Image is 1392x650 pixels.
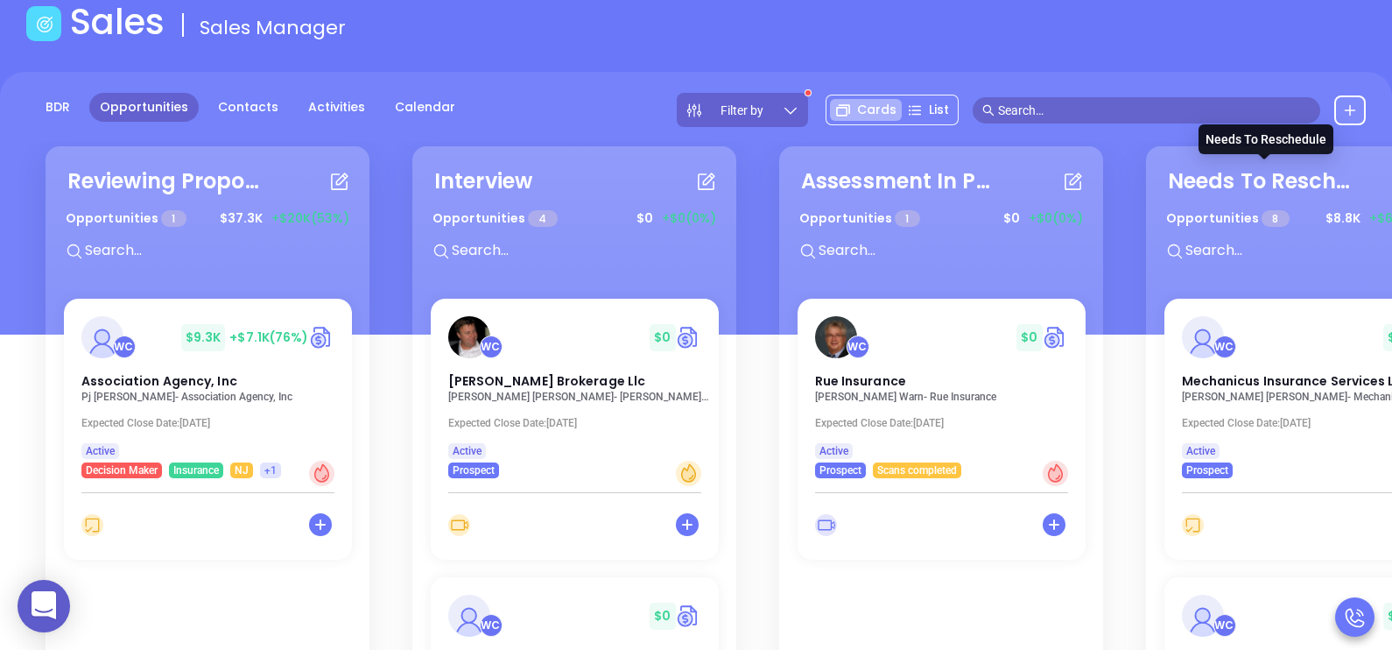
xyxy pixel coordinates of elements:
[1213,614,1236,637] div: Walter Contreras
[81,417,344,429] p: Expected Close Date: [DATE]
[801,166,994,197] div: Assessment In Progress
[83,239,346,262] input: Search...
[1186,461,1228,480] span: Prospect
[902,99,954,121] div: List
[448,316,490,358] img: Chadwick Brokerage Llc
[721,104,763,117] span: Filter by
[1321,205,1365,232] span: $ 8.8K
[1213,336,1236,358] div: Walter Contreras
[86,442,115,461] span: Active
[877,461,957,480] span: Scans completed
[200,14,346,41] span: Sales Manager
[384,93,466,122] a: Calendar
[817,239,1079,262] input: Search...
[66,202,186,235] p: Opportunities
[450,239,713,262] input: Search...
[448,595,490,637] img: Schenk & Miles Agency Inc
[819,442,848,461] span: Active
[1186,442,1215,461] span: Active
[999,205,1024,232] span: $ 0
[448,372,646,390] span: Chadwick Brokerage Llc
[1166,202,1290,235] p: Opportunities
[215,205,267,232] span: $ 37.3K
[815,372,906,390] span: Rue Insurance
[81,391,344,403] p: Pj Giannini - Association Agency, Inc
[819,461,861,480] span: Prospect
[676,603,701,629] img: Quote
[480,336,503,358] div: Walter Contreras
[298,93,376,122] a: Activities
[309,324,334,350] img: Quote
[1199,124,1333,154] div: Needs To Reschedule
[453,442,482,461] span: Active
[650,324,675,351] span: $ 0
[998,101,1311,120] input: Search…
[207,93,289,122] a: Contacts
[1182,595,1224,637] img: Helsmoortel Insurance Agency
[181,324,226,351] span: $ 9.3K
[89,93,199,122] a: Opportunities
[1029,209,1083,228] span: +$0 (0%)
[528,210,557,227] span: 4
[86,461,158,480] span: Decision Maker
[798,299,1086,478] a: profileWalter Contreras$0Circle dollarRue Insurance[PERSON_NAME] Warn- Rue InsuranceExpected Clos...
[81,372,237,390] span: Association Agency, Inc
[1043,461,1068,486] div: Hot
[1016,324,1042,351] span: $ 0
[64,299,352,478] a: profileWalter Contreras$9.3K+$7.1K(76%)Circle dollarAssociation Agency, IncPj [PERSON_NAME]- Asso...
[895,210,919,227] span: 1
[309,461,334,486] div: Hot
[1168,166,1360,197] div: Needs To Reschedule
[847,336,869,358] div: Walter Contreras
[161,210,186,227] span: 1
[229,329,308,346] span: +$7.1K (76%)
[662,209,716,228] span: +$0 (0%)
[1262,210,1289,227] span: 8
[264,461,277,480] span: +1
[434,166,532,197] div: Interview
[1043,324,1068,350] img: Quote
[81,316,123,358] img: Association Agency, Inc
[432,202,558,235] p: Opportunities
[35,93,81,122] a: BDR
[676,324,701,350] img: Quote
[815,316,857,358] img: Rue Insurance
[480,614,503,637] div: Walter Contreras
[448,391,711,403] p: Eli Harvey - Chadwick Brokerage Llc
[235,461,249,480] span: NJ
[448,417,711,429] p: Expected Close Date: [DATE]
[271,209,349,228] span: +$20K (53%)
[173,461,219,480] span: Insurance
[1182,316,1224,358] img: Mechanicus Insurance Services LLC
[676,461,701,486] div: Warm
[67,166,260,197] div: Reviewing Proposal
[830,99,902,121] div: Cards
[815,391,1078,403] p: John Warn - Rue Insurance
[70,1,165,43] h1: Sales
[982,104,995,117] span: search
[650,603,675,630] span: $ 0
[431,299,719,478] a: profileWalter Contreras$0Circle dollar[PERSON_NAME] Brokerage Llc[PERSON_NAME] [PERSON_NAME]- [PE...
[113,336,136,358] div: Walter Contreras
[632,205,657,232] span: $ 0
[799,202,920,235] p: Opportunities
[815,417,1078,429] p: Expected Close Date: [DATE]
[453,461,495,480] span: Prospect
